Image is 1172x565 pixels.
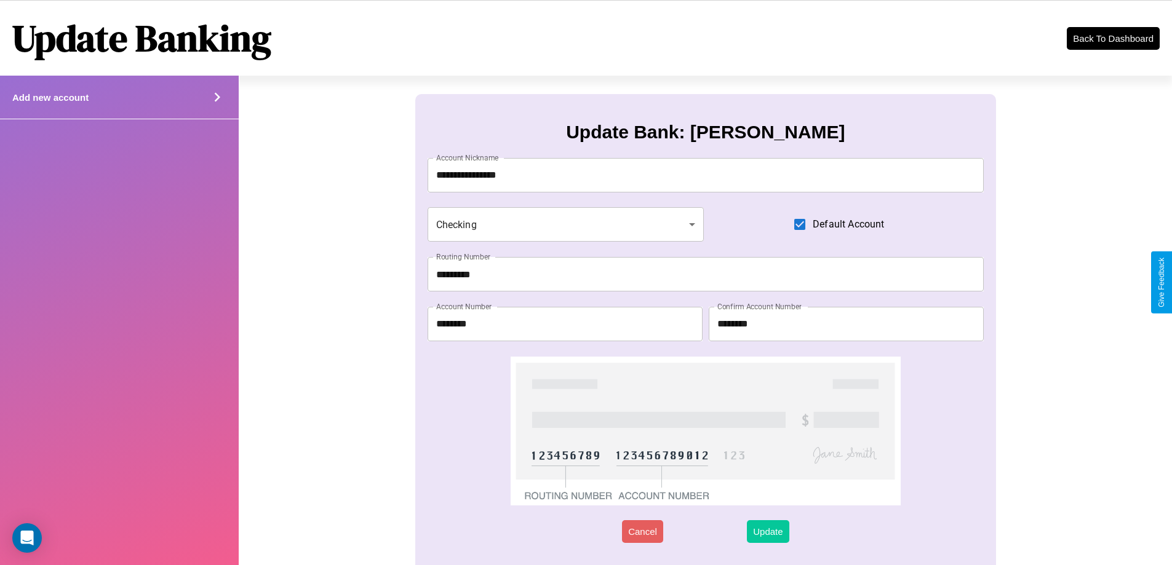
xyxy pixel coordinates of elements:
[511,357,900,505] img: check
[566,122,845,143] h3: Update Bank: [PERSON_NAME]
[717,301,802,312] label: Confirm Account Number
[428,207,704,242] div: Checking
[12,13,271,63] h1: Update Banking
[1067,27,1160,50] button: Back To Dashboard
[1157,258,1166,307] div: Give Feedback
[622,520,663,543] button: Cancel
[436,251,490,262] label: Routing Number
[12,523,42,553] div: Open Intercom Messenger
[436,301,492,312] label: Account Number
[813,217,884,232] span: Default Account
[436,152,499,163] label: Account Nickname
[747,520,789,543] button: Update
[12,92,89,103] h4: Add new account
